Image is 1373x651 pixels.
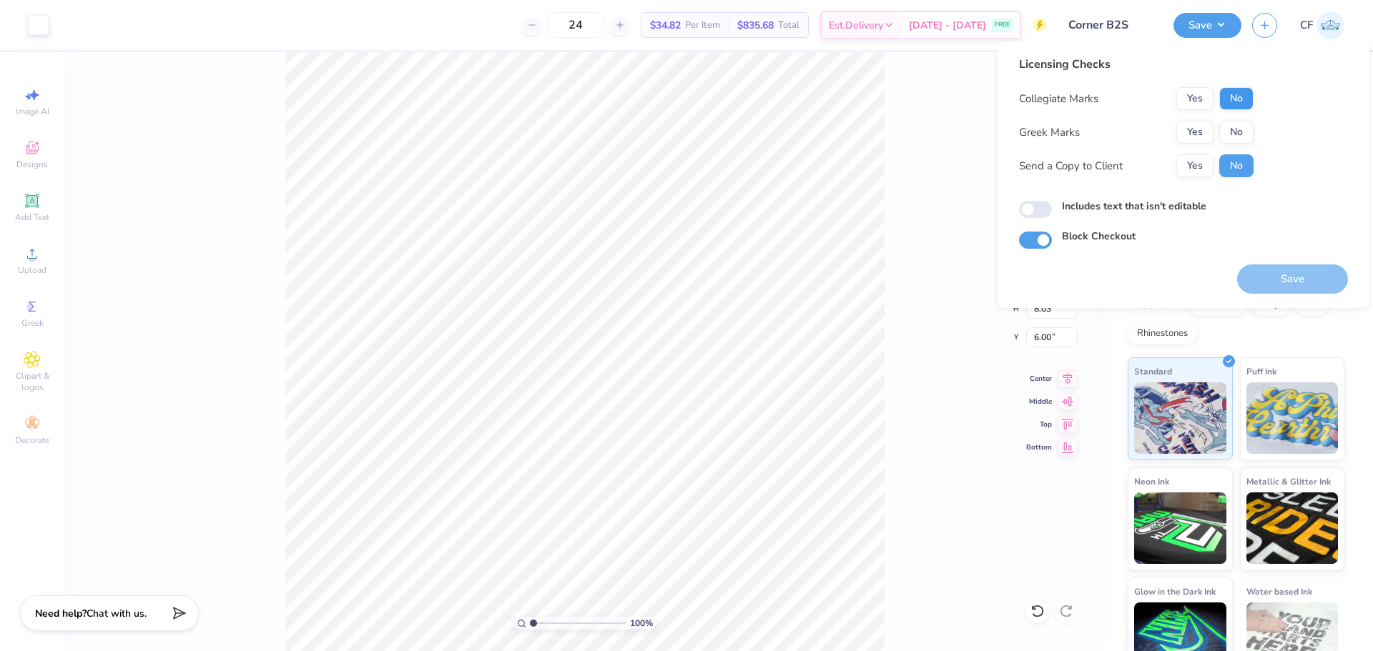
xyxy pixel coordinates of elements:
[1019,124,1080,141] div: Greek Marks
[1019,91,1098,107] div: Collegiate Marks
[1176,87,1214,110] button: Yes
[1134,584,1216,599] span: Glow in the Dark Ink
[1246,474,1331,489] span: Metallic & Glitter Ink
[7,370,57,393] span: Clipart & logos
[1317,11,1344,39] img: Cholo Fernandez
[1176,154,1214,177] button: Yes
[829,18,883,33] span: Est. Delivery
[1246,364,1276,379] span: Puff Ink
[995,20,1010,30] span: FREE
[1219,154,1254,177] button: No
[1026,397,1052,407] span: Middle
[1026,442,1052,452] span: Bottom
[548,12,604,38] input: – –
[778,18,799,33] span: Total
[1300,11,1344,39] a: CF
[1134,382,1226,454] img: Standard
[16,159,48,170] span: Designs
[18,264,46,276] span: Upload
[21,317,44,329] span: Greek
[737,18,774,33] span: $835.68
[1134,474,1169,489] span: Neon Ink
[1176,121,1214,144] button: Yes
[685,18,720,33] span: Per Item
[1219,121,1254,144] button: No
[16,106,49,117] span: Image AI
[1246,584,1312,599] span: Water based Ink
[1134,492,1226,564] img: Neon Ink
[1026,374,1052,384] span: Center
[1019,158,1123,174] div: Send a Copy to Client
[35,607,87,620] strong: Need help?
[1246,492,1339,564] img: Metallic & Glitter Ink
[87,607,147,620] span: Chat with us.
[1219,87,1254,110] button: No
[630,617,653,630] span: 100 %
[15,212,49,223] span: Add Text
[1134,364,1172,379] span: Standard
[909,18,986,33] span: [DATE] - [DATE]
[1246,382,1339,454] img: Puff Ink
[650,18,681,33] span: $34.82
[1058,11,1163,39] input: Untitled Design
[1300,17,1313,34] span: CF
[1062,199,1206,214] label: Includes text that isn't editable
[1062,229,1136,244] label: Block Checkout
[1173,13,1241,38] button: Save
[1026,419,1052,429] span: Top
[1019,56,1254,73] div: Licensing Checks
[15,434,49,446] span: Decorate
[1128,323,1197,344] div: Rhinestones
